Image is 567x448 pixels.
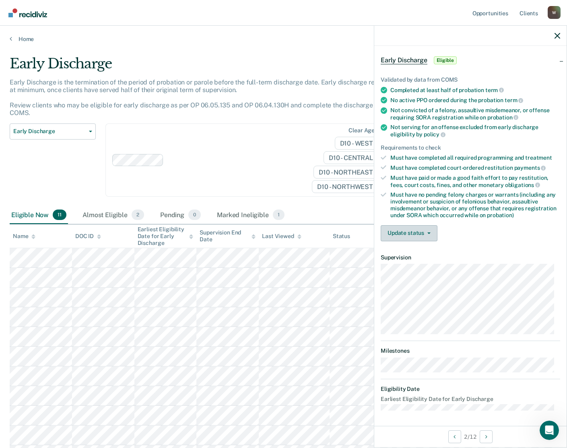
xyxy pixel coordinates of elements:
span: 11 [53,210,66,220]
span: treatment [525,154,552,161]
div: Marked Ineligible [215,206,286,224]
div: Clear agents [348,127,383,134]
div: Requirements to check [381,144,560,151]
p: Early Discharge is the termination of the period of probation or parole before the full-term disc... [10,78,435,117]
div: Must have completed court-ordered restitution [390,164,560,171]
button: Previous Opportunity [448,430,461,443]
div: Must have no pending felony charges or warrants (including any involvement or suspicion of feloni... [390,191,560,218]
div: No active PPO ordered during the probation [390,97,560,104]
span: D10 - CENTRAL [324,151,385,164]
span: obligations [505,182,540,188]
div: DOC ID [75,233,101,240]
span: Early Discharge [381,56,427,64]
span: Eligible [434,56,457,64]
div: Last Viewed [262,233,301,240]
span: probation [487,114,519,121]
span: 1 [273,210,285,220]
div: Almost Eligible [81,206,146,224]
span: 0 [188,210,201,220]
span: D10 - NORTHEAST [313,166,384,179]
div: Status [333,233,350,240]
span: probation) [487,212,514,218]
div: Completed at least half of probation [390,86,560,94]
button: Next Opportunity [480,430,493,443]
div: Not serving for an offense excluded from early discharge eligibility by [390,124,560,138]
div: W [548,6,561,19]
button: Profile dropdown button [548,6,561,19]
div: Early Discharge [10,55,435,78]
span: payments [514,164,546,171]
div: Validated by data from COMS [381,76,560,83]
span: term [485,87,504,93]
div: Name [13,233,35,240]
button: Update status [381,225,437,241]
div: Earliest Eligibility Date for Early Discharge [138,226,194,246]
span: Early Discharge [13,128,86,135]
div: Eligible Now [10,206,68,224]
dt: Milestones [381,347,560,354]
dt: Supervision [381,254,560,261]
img: Recidiviz [8,8,47,17]
span: D10 - WEST [335,137,385,150]
span: D10 - NORTHWEST [312,180,384,193]
div: Pending [159,206,202,224]
div: 2 / 12 [374,426,567,447]
dt: Earliest Eligibility Date for Early Discharge [381,396,560,403]
div: Supervision End Date [200,229,256,243]
span: term [505,97,523,103]
div: Must have completed all required programming and [390,154,560,161]
div: Not convicted of a felony, assaultive misdemeanor, or offense requiring SORA registration while on [390,107,560,121]
dt: Eligibility Date [381,386,560,393]
iframe: Intercom live chat [540,421,559,440]
div: Early DischargeEligible [374,47,567,73]
a: Home [10,35,557,43]
div: Must have paid or made a good faith effort to pay restitution, fees, court costs, fines, and othe... [390,175,560,188]
span: 2 [132,210,144,220]
span: policy [424,131,445,138]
